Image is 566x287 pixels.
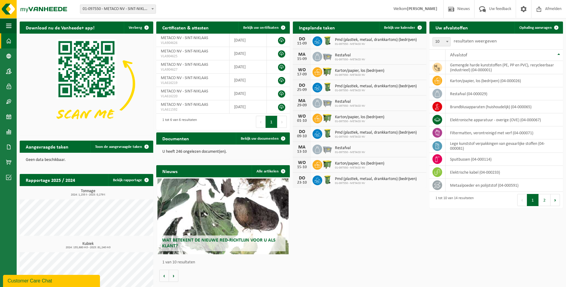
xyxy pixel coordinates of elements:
div: MA [296,145,308,150]
div: 09-10 [296,134,308,138]
span: Restafval [335,99,365,104]
span: 01-097550 - METACO NV - SINT-NIKLAAS [80,5,156,13]
td: spuitbussen (04-000114) [445,153,563,166]
button: Volgende [169,270,178,282]
div: 17-09 [296,72,308,77]
h2: Aangevraagde taken [20,141,74,152]
div: 13-10 [296,150,308,154]
td: [DATE] [230,47,267,60]
p: Geen data beschikbaar. [26,158,147,162]
button: Previous [517,194,527,206]
span: 01-097550 - METACO NV [335,58,365,62]
span: 01-097550 - METACO NV [335,166,384,170]
td: elektrische kabel (04-000233) [445,166,563,179]
label: resultaten weergeven [454,39,497,44]
td: metaalpoeder en polijststof (04-000591) [445,179,563,192]
div: DO [296,129,308,134]
span: 01-097550 - METACO NV [335,151,365,154]
span: Restafval [335,146,365,151]
td: [DATE] [230,34,267,47]
div: DO [296,37,308,42]
div: 15-09 [296,57,308,61]
td: brandblusapparaten (huishoudelijk) (04-000065) [445,100,563,113]
div: 11-09 [296,42,308,46]
div: 23-10 [296,181,308,185]
span: Restafval [335,53,365,58]
span: 2024: 155,680 m3 - 2025: 81,240 m3 [23,246,153,249]
span: VLA616220 [161,94,225,99]
span: METACO NV - SINT-NIKLAAS [161,49,208,54]
span: Pmd (plastiek, metaal, drankkartons) (bedrijven) [335,38,417,42]
div: 1 tot 6 van 6 resultaten [159,115,197,128]
img: WB-0240-HPE-GN-50 [322,128,333,138]
td: restafval (04-000029) [445,87,563,100]
td: [DATE] [230,74,267,87]
td: [DATE] [230,60,267,74]
img: WB-2500-GAL-GY-01 [322,144,333,154]
span: 10 [432,37,451,46]
a: Ophaling aanvragen [515,22,562,34]
img: WB-1100-HPE-GN-50 [322,66,333,77]
span: VLA904625 [161,54,225,59]
span: VLA611592 [161,107,225,112]
img: WB-1100-HPE-GN-50 [322,113,333,123]
span: Verberg [129,26,142,30]
button: 2 [539,194,551,206]
span: Bekijk uw certificaten [243,26,279,30]
div: 01-10 [296,119,308,123]
img: WB-1100-HPE-GN-50 [322,159,333,169]
div: WO [296,114,308,119]
button: Next [551,194,560,206]
td: lege kunststof verpakkingen van gevaarlijke stoffen (04-000081) [445,139,563,153]
span: 01-097550 - METACO NV [335,89,417,92]
img: Download de VHEPlus App [20,34,153,134]
span: METACO NV - SINT-NIKLAAS [161,102,208,107]
button: Previous [256,116,266,128]
span: 01-097550 - METACO NV [335,120,384,123]
span: Wat betekent de nieuwe RED-richtlijn voor u als klant? [162,238,276,249]
span: Karton/papier, los (bedrijven) [335,115,384,120]
td: [DATE] [230,100,267,114]
span: Ophaling aanvragen [519,26,552,30]
span: Bekijk uw documenten [241,137,279,141]
td: filtermatten, verontreinigd met verf (04-000071) [445,126,563,139]
h2: Ingeplande taken [293,22,341,33]
button: Vorige [159,270,169,282]
img: WB-2500-GAL-GY-01 [322,51,333,61]
a: Wat betekent de nieuwe RED-richtlijn voor u als klant? [157,179,288,254]
td: gemengde harde kunststoffen (PE, PP en PVC), recycleerbaar (industrieel) (04-000001) [445,61,563,74]
h2: Documenten [156,132,195,144]
span: Afvalstof [450,53,467,58]
span: 10 [433,38,450,46]
span: METACO NV - SINT-NIKLAAS [161,89,208,94]
h3: Kubiek [23,242,153,249]
span: Karton/papier, los (bedrijven) [335,68,384,73]
a: Toon de aangevraagde taken [90,141,153,153]
h2: Certificaten & attesten [156,22,215,33]
span: Bekijk uw kalender [384,26,415,30]
div: 1 tot 10 van 14 resultaten [432,193,474,207]
button: 1 [266,116,277,128]
span: VLA904627 [161,67,225,72]
span: VLA904626 [161,41,225,45]
span: 2024: 1,255 t - 2025: 0,279 t [23,193,153,196]
p: 1 van 10 resultaten [162,260,287,265]
span: 01-097550 - METACO NV [335,182,417,185]
div: WO [296,160,308,165]
img: WB-0240-HPE-GN-50 [322,175,333,185]
td: elektronische apparatuur - overige (OVE) (04-000067) [445,113,563,126]
span: 01-097550 - METACO NV [335,135,417,139]
span: 01-097550 - METACO NV - SINT-NIKLAAS [80,5,156,14]
span: Pmd (plastiek, metaal, drankkartons) (bedrijven) [335,130,417,135]
div: MA [296,98,308,103]
div: MA [296,52,308,57]
span: 01-097550 - METACO NV [335,42,417,46]
span: METACO NV - SINT-NIKLAAS [161,62,208,67]
h2: Rapportage 2025 / 2024 [20,174,81,186]
div: DO [296,176,308,181]
div: DO [296,83,308,88]
a: Bekijk uw kalender [379,22,426,34]
h2: Nieuws [156,165,184,177]
span: 01-097550 - METACO NV [335,73,384,77]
